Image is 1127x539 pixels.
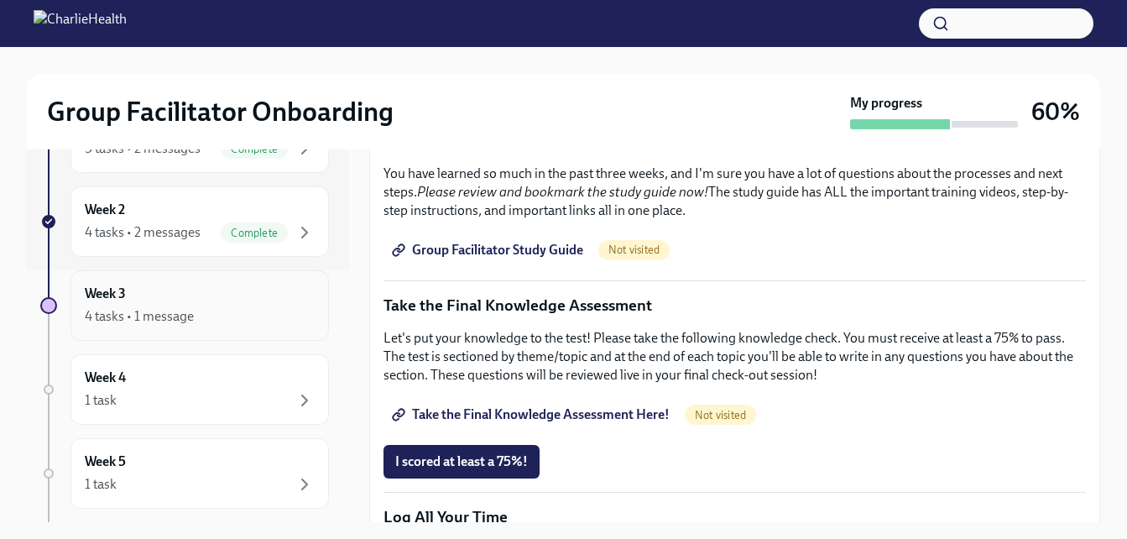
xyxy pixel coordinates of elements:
a: Week 24 tasks • 2 messagesComplete [40,186,329,257]
p: Take the Final Knowledge Assessment [383,295,1086,317]
a: Week 51 task [40,438,329,509]
span: Group Facilitator Study Guide [395,242,583,259]
span: I scored at least a 75%! [395,453,528,470]
button: I scored at least a 75%! [383,445,540,479]
div: 1 task [85,391,117,410]
a: Week 34 tasks • 1 message [40,270,329,341]
p: Log All Your Time [383,506,1086,528]
a: Week 41 task [40,354,329,425]
h6: Week 4 [85,369,126,387]
p: Let's put your knowledge to the test! Please take the following knowledge check. You must receive... [383,329,1086,385]
h2: Group Facilitator Onboarding [47,95,394,128]
span: Complete [221,227,288,239]
em: Please review and bookmark the study guide now! [417,184,708,200]
a: Group Facilitator Study Guide [383,233,595,267]
h6: Week 2 [85,201,125,219]
span: Not visited [685,409,756,421]
div: 4 tasks • 2 messages [85,223,201,242]
h3: 60% [1031,97,1080,127]
h6: Week 5 [85,453,126,471]
h6: Week 3 [85,285,126,303]
span: Not visited [598,243,670,256]
img: CharlieHealth [34,10,127,37]
span: Take the Final Knowledge Assessment Here! [395,406,670,423]
a: Take the Final Knowledge Assessment Here! [383,398,681,432]
div: 1 task [85,475,117,494]
div: 4 tasks • 1 message [85,307,194,326]
strong: My progress [850,94,922,113]
p: You have learned so much in the past three weeks, and I'm sure you have a lot of questions about ... [383,165,1086,220]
